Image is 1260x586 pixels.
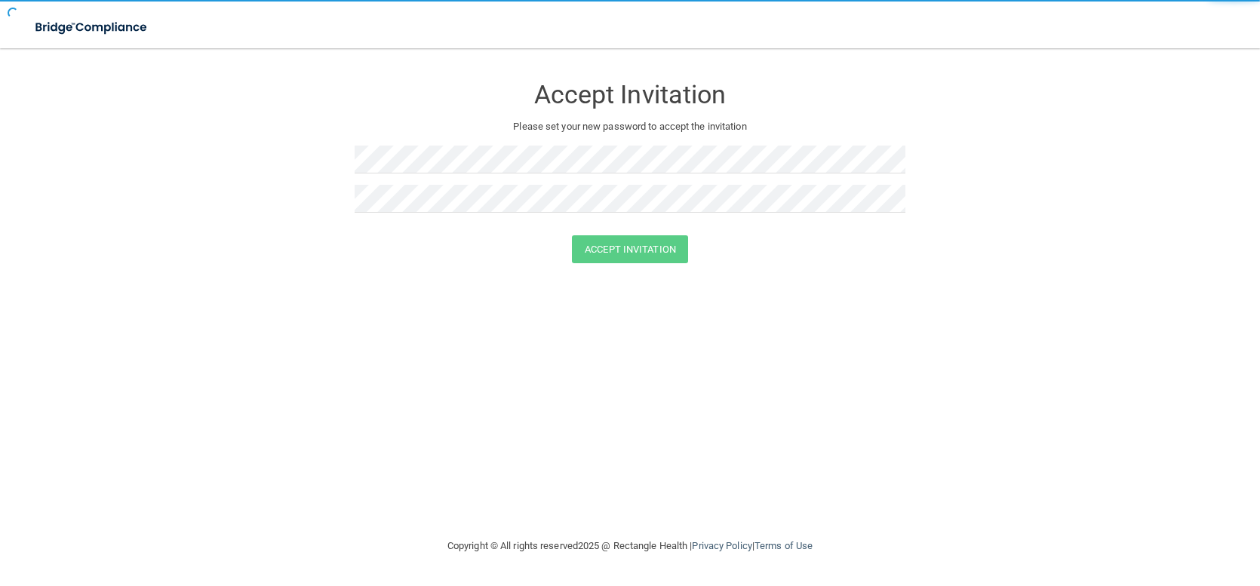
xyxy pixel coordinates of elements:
[355,81,905,109] h3: Accept Invitation
[23,12,161,43] img: bridge_compliance_login_screen.278c3ca4.svg
[692,540,751,551] a: Privacy Policy
[355,522,905,570] div: Copyright © All rights reserved 2025 @ Rectangle Health | |
[366,118,894,136] p: Please set your new password to accept the invitation
[754,540,813,551] a: Terms of Use
[572,235,688,263] button: Accept Invitation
